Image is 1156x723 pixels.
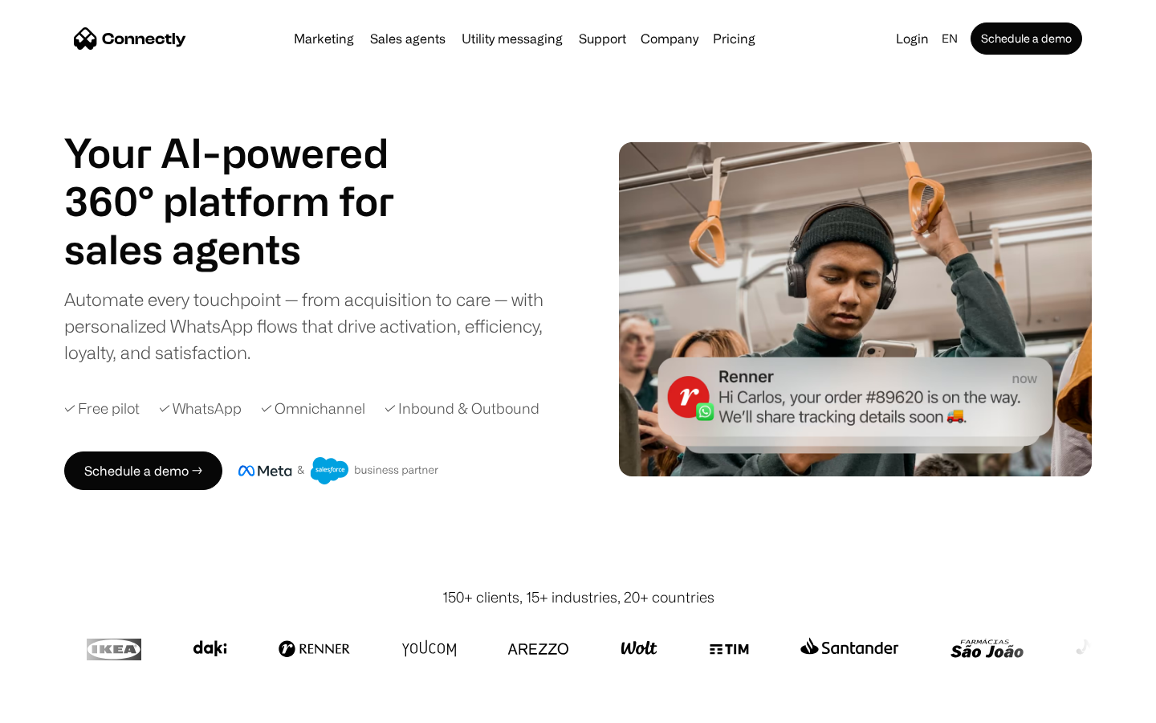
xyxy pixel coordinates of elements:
[971,22,1082,55] a: Schedule a demo
[287,32,360,45] a: Marketing
[238,457,439,484] img: Meta and Salesforce business partner badge.
[889,27,935,50] a: Login
[64,225,433,273] h1: sales agents
[32,695,96,717] ul: Language list
[64,129,433,225] h1: Your AI-powered 360° platform for
[385,398,539,419] div: ✓ Inbound & Outbound
[64,398,140,419] div: ✓ Free pilot
[942,27,958,50] div: en
[636,27,703,50] div: Company
[706,32,762,45] a: Pricing
[64,451,222,490] a: Schedule a demo →
[442,586,714,608] div: 150+ clients, 15+ industries, 20+ countries
[159,398,242,419] div: ✓ WhatsApp
[572,32,633,45] a: Support
[455,32,569,45] a: Utility messaging
[64,225,433,273] div: carousel
[16,693,96,717] aside: Language selected: English
[64,225,433,273] div: 1 of 4
[364,32,452,45] a: Sales agents
[935,27,967,50] div: en
[641,27,698,50] div: Company
[64,286,570,366] div: Automate every touchpoint — from acquisition to care — with personalized WhatsApp flows that driv...
[261,398,365,419] div: ✓ Omnichannel
[74,27,186,51] a: home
